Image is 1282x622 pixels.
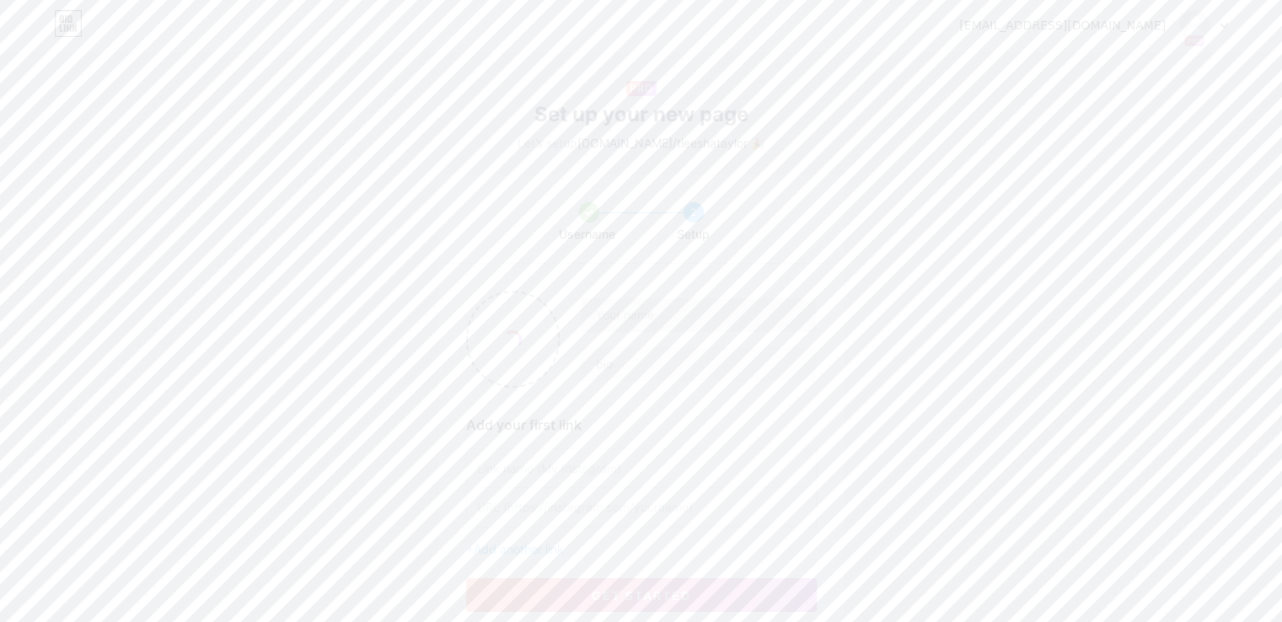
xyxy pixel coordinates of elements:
[477,488,806,526] input: URL (https://instagram.com/yourname)
[581,347,815,381] input: bio
[684,202,704,223] div: 2
[577,136,765,150] span: [DOMAIN_NAME]/tieeshataylor 🎉
[466,540,817,558] div: +
[581,298,815,332] input: Your name
[474,542,564,556] span: Add another link
[466,415,817,435] div: Add your first link
[592,588,691,603] span: get started
[466,578,817,612] button: get started
[477,449,806,487] input: Link name (My Instagram)
[959,17,1166,35] div: [EMAIL_ADDRESS][DOMAIN_NAME]
[1178,9,1210,41] img: thelegalpodcast
[559,226,615,243] span: Username
[677,226,710,243] span: Setup
[630,81,653,96] span: PRO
